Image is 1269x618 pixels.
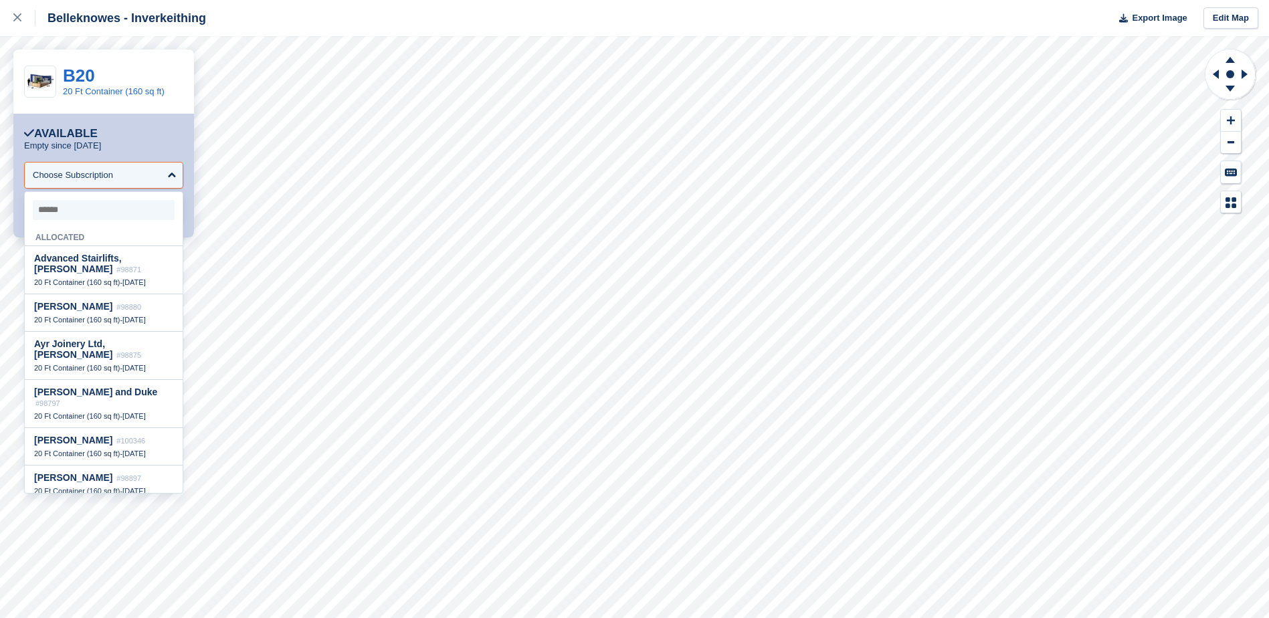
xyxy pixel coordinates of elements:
[1132,11,1187,25] span: Export Image
[63,86,165,96] a: 20 Ft Container (160 sq ft)
[116,303,141,311] span: #98880
[34,486,173,496] div: -
[122,316,146,324] span: [DATE]
[122,364,146,372] span: [DATE]
[34,278,120,286] span: 20 Ft Container (160 sq ft)
[33,169,113,182] div: Choose Subscription
[34,364,120,372] span: 20 Ft Container (160 sq ft)
[34,435,112,445] span: [PERSON_NAME]
[34,253,122,274] span: Advanced Stairlifts, [PERSON_NAME]
[24,127,98,140] div: Available
[116,437,145,445] span: #100346
[35,399,60,407] span: #98797
[34,449,173,458] div: -
[116,266,141,274] span: #98871
[34,338,112,360] span: Ayr Joinery Ltd, [PERSON_NAME]
[34,315,173,324] div: -
[34,278,173,287] div: -
[34,316,120,324] span: 20 Ft Container (160 sq ft)
[34,449,120,457] span: 20 Ft Container (160 sq ft)
[34,472,112,483] span: [PERSON_NAME]
[1111,7,1187,29] button: Export Image
[34,301,112,312] span: [PERSON_NAME]
[34,411,173,421] div: -
[1221,110,1241,132] button: Zoom In
[34,412,120,420] span: 20 Ft Container (160 sq ft)
[35,10,206,26] div: Belleknowes - Inverkeithing
[1221,161,1241,183] button: Keyboard Shortcuts
[116,351,141,359] span: #98875
[63,66,95,86] a: B20
[25,70,56,94] img: 20-ft-container%20(47).jpg
[25,225,183,246] div: Allocated
[34,363,173,373] div: -
[122,487,146,495] span: [DATE]
[1221,191,1241,213] button: Map Legend
[116,474,141,482] span: #98897
[34,487,120,495] span: 20 Ft Container (160 sq ft)
[1203,7,1258,29] a: Edit Map
[1221,132,1241,154] button: Zoom Out
[34,387,157,397] span: [PERSON_NAME] and Duke
[24,140,101,151] p: Empty since [DATE]
[122,449,146,457] span: [DATE]
[122,412,146,420] span: [DATE]
[122,278,146,286] span: [DATE]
